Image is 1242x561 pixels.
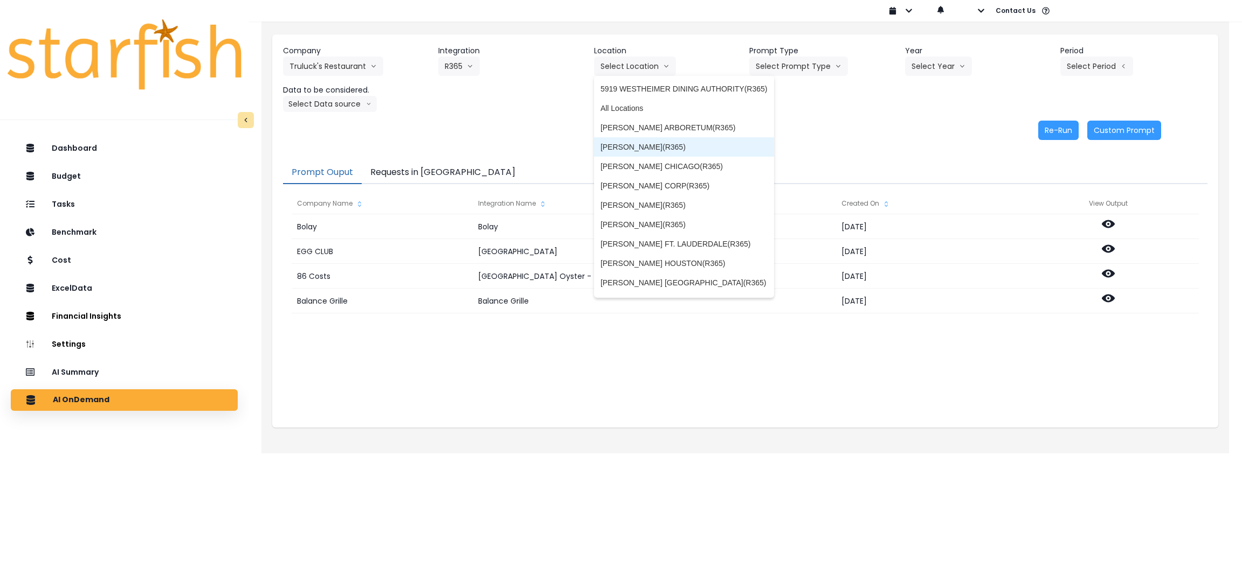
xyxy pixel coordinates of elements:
svg: sort [882,200,891,208]
div: Created On [836,193,1017,214]
button: Tasks [11,193,238,215]
div: [GEOGRAPHIC_DATA] [473,239,654,264]
button: Requests in [GEOGRAPHIC_DATA] [362,162,524,184]
div: Integration Name [473,193,654,214]
span: [PERSON_NAME] [GEOGRAPHIC_DATA](R365) [601,277,768,288]
ul: Select Locationarrow down line [594,76,774,298]
svg: arrow down line [835,61,841,72]
div: 86 Costs [292,264,473,289]
span: [PERSON_NAME] CORP(R365) [601,180,768,191]
button: Select Data sourcearrow down line [283,96,377,112]
button: Truluck's Restaurantarrow down line [283,57,383,76]
header: Company [283,45,430,57]
p: ExcelData [52,284,92,293]
span: [PERSON_NAME] HOUSTON(R365) [601,258,768,269]
header: Integration [438,45,585,57]
p: Dashboard [52,144,97,153]
button: Prompt Ouput [283,162,362,184]
span: [PERSON_NAME](R365) [601,219,768,230]
p: Tasks [52,200,75,209]
button: Custom Prompt [1087,121,1161,140]
p: Benchmark [52,228,96,237]
button: Select Prompt Typearrow down line [749,57,848,76]
span: [PERSON_NAME] CHICAGO(R365) [601,161,768,172]
div: EGG CLUB [292,239,473,264]
header: Prompt Type [749,45,896,57]
span: [PERSON_NAME](R365) [601,142,768,152]
svg: arrow down line [959,61,965,72]
button: Cost [11,249,238,271]
header: Data to be considered. [283,85,430,96]
span: [PERSON_NAME] FT. LAUDERDALE(R365) [601,239,768,249]
button: Select Locationarrow down line [594,57,676,76]
div: [GEOGRAPHIC_DATA] Oyster - [GEOGRAPHIC_DATA] [473,264,654,289]
p: AI Summary [52,368,99,377]
header: Location [594,45,741,57]
div: Bolay [473,214,654,239]
p: AI OnDemand [53,395,109,405]
span: [PERSON_NAME](R365) [601,200,768,211]
button: Select Yeararrow down line [905,57,972,76]
button: Financial Insights [11,305,238,327]
button: ExcelData [11,277,238,299]
button: Select Periodarrow left line [1060,57,1133,76]
span: All Locations [601,103,768,114]
button: Settings [11,333,238,355]
svg: arrow down line [467,61,473,72]
button: R365arrow down line [438,57,480,76]
button: Re-Run [1038,121,1079,140]
div: [DATE] [836,289,1017,313]
button: Dashboard [11,137,238,159]
header: Period [1060,45,1207,57]
div: Company Name [292,193,473,214]
p: Budget [52,172,81,181]
button: AI Summary [11,361,238,383]
div: Bolay [292,214,473,239]
svg: arrow down line [366,99,371,109]
button: Benchmark [11,221,238,243]
button: AI OnDemand [11,389,238,411]
svg: sort [539,200,547,208]
span: [PERSON_NAME] ARBORETUM(R365) [601,122,768,133]
svg: arrow down line [663,61,670,72]
div: [DATE] [836,239,1017,264]
button: Budget [11,165,238,187]
div: Balance Grille [292,289,473,313]
div: [DATE] [836,214,1017,239]
span: 5919 WESTHEIMER DINING AUTHORITY(R365) [601,83,768,94]
header: Year [905,45,1052,57]
div: [DATE] [836,264,1017,289]
svg: arrow down line [370,61,377,72]
div: View Output [1017,193,1199,214]
div: Balance Grille [473,289,654,313]
svg: arrow left line [1120,61,1127,72]
svg: sort [355,200,364,208]
p: Cost [52,256,71,265]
